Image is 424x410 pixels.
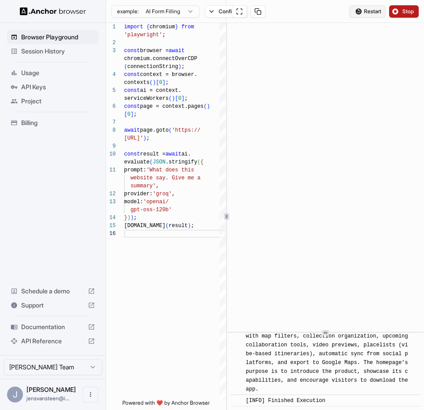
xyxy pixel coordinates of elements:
span: { [146,24,149,30]
span: ) [207,103,210,110]
span: [DOMAIN_NAME] [124,223,166,229]
span: [ [156,80,159,86]
span: connectionString [127,64,178,70]
div: 14 [106,214,116,222]
span: const [124,72,140,78]
span: ) [130,215,133,221]
button: Restart [349,5,386,18]
span: serviceWorkers [124,95,169,102]
span: ; [166,80,169,86]
span: ) [143,135,146,141]
div: 10 [106,150,116,158]
span: 'https:// [172,127,201,133]
span: const [124,48,140,54]
span: Stop [402,8,415,15]
div: 8 [106,126,116,134]
span: ; [146,135,149,141]
span: Usage [21,68,95,77]
button: Open in full screen [232,5,247,18]
span: ) [172,95,175,102]
span: example: [117,8,139,15]
span: [ [124,111,127,118]
div: 16 [106,230,116,238]
span: ; [162,32,165,38]
span: result = [140,151,166,157]
span: ; [185,95,188,102]
span: context = browser. [140,72,197,78]
span: ( [204,103,207,110]
span: ) [153,80,156,86]
span: const [124,87,140,94]
span: jensvansteen@icloud.com [26,395,69,402]
span: { [201,159,204,165]
div: 6 [106,102,116,110]
span: await [124,127,140,133]
div: API Keys [7,80,98,94]
span: Billing [21,118,95,127]
span: Schedule a demo [21,287,84,296]
div: 7 [106,118,116,126]
div: 5 [106,87,116,95]
div: Browser Playground [7,30,98,44]
span: gpt-oss-120b' [130,207,172,213]
span: ( [169,95,172,102]
span: ; [134,215,137,221]
div: Project [7,94,98,108]
span: page = context.pages [140,103,204,110]
span: from [182,24,194,30]
span: JSON [153,159,166,165]
div: Usage [7,66,98,80]
span: 0 [178,95,181,102]
span: website say. Give me a [130,175,200,181]
span: .stringify [166,159,197,165]
span: ; [182,64,185,70]
span: Project [21,97,95,106]
button: Configure [205,5,248,18]
span: 'What does this [146,167,194,173]
span: Powered with ❤️ by Anchor Browser [122,399,210,410]
span: 0 [159,80,162,86]
span: Session History [21,47,95,56]
span: 0 [127,111,130,118]
img: Anchor Logo [20,7,86,15]
span: const [124,151,140,157]
div: Schedule a demo [7,284,98,298]
span: chromium.connectOverCDP [124,56,197,62]
span: ( [169,127,172,133]
span: prompt: [124,167,146,173]
span: 'groq' [153,191,172,197]
span: Documentation [21,323,84,331]
div: Documentation [7,320,98,334]
span: [ [175,95,178,102]
span: ] [130,111,133,118]
span: ai = context. [140,87,182,94]
span: ] [162,80,165,86]
span: import [124,24,143,30]
span: page.goto [140,127,169,133]
div: J [7,387,23,402]
span: evaluate [124,159,150,165]
span: const [124,103,140,110]
span: ) [188,223,191,229]
span: ( [150,80,153,86]
div: 4 [106,71,116,79]
div: 12 [106,190,116,198]
div: 9 [106,142,116,150]
button: Stop [389,5,419,18]
div: Billing [7,116,98,130]
span: } [124,215,127,221]
span: await [166,151,182,157]
span: ( [124,64,127,70]
button: Open menu [83,387,98,402]
span: browser = [140,48,169,54]
div: Session History [7,44,98,58]
span: [INFO] Finished Execution [246,398,325,404]
span: , [172,191,175,197]
span: 'openai/ [143,199,169,205]
span: ai. [182,151,191,157]
div: Support [7,298,98,312]
span: Browser Playground [21,33,95,42]
span: Restart [364,8,381,15]
span: ; [191,223,194,229]
span: chromium [150,24,175,30]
